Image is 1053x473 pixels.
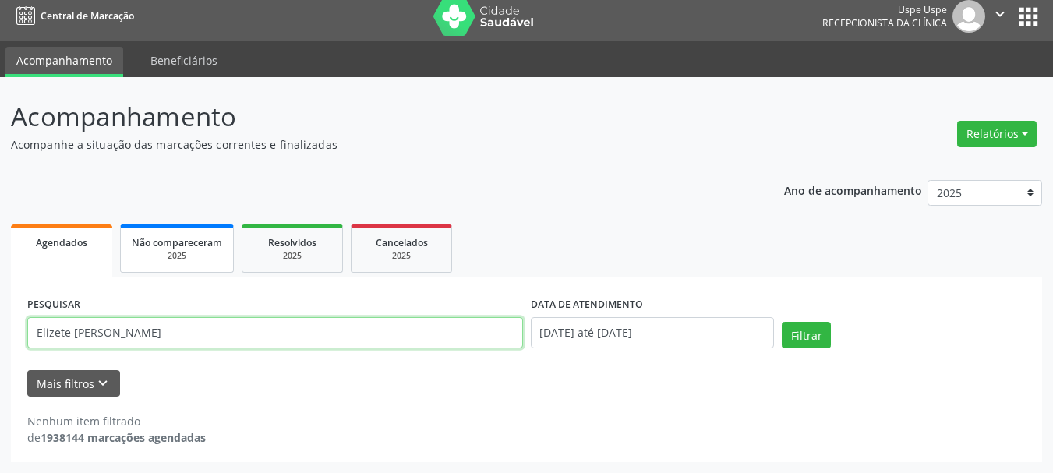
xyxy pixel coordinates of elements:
a: Acompanhamento [5,47,123,77]
span: Central de Marcação [41,9,134,23]
span: Recepcionista da clínica [822,16,947,30]
span: Cancelados [376,236,428,249]
p: Acompanhe a situação das marcações correntes e finalizadas [11,136,733,153]
span: Não compareceram [132,236,222,249]
span: Agendados [36,236,87,249]
span: Resolvidos [268,236,316,249]
button: apps [1015,3,1042,30]
label: PESQUISAR [27,293,80,317]
i:  [991,5,1009,23]
div: Nenhum item filtrado [27,413,206,429]
a: Beneficiários [140,47,228,74]
a: Central de Marcação [11,3,134,29]
i: keyboard_arrow_down [94,375,111,392]
p: Ano de acompanhamento [784,180,922,199]
button: Mais filtroskeyboard_arrow_down [27,370,120,397]
div: 2025 [362,250,440,262]
p: Acompanhamento [11,97,733,136]
div: 2025 [132,250,222,262]
strong: 1938144 marcações agendadas [41,430,206,445]
div: de [27,429,206,446]
button: Relatórios [957,121,1037,147]
input: Nome, código do beneficiário ou CPF [27,317,523,348]
div: Uspe Uspe [822,3,947,16]
input: Selecione um intervalo [531,317,775,348]
div: 2025 [253,250,331,262]
button: Filtrar [782,322,831,348]
label: DATA DE ATENDIMENTO [531,293,643,317]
